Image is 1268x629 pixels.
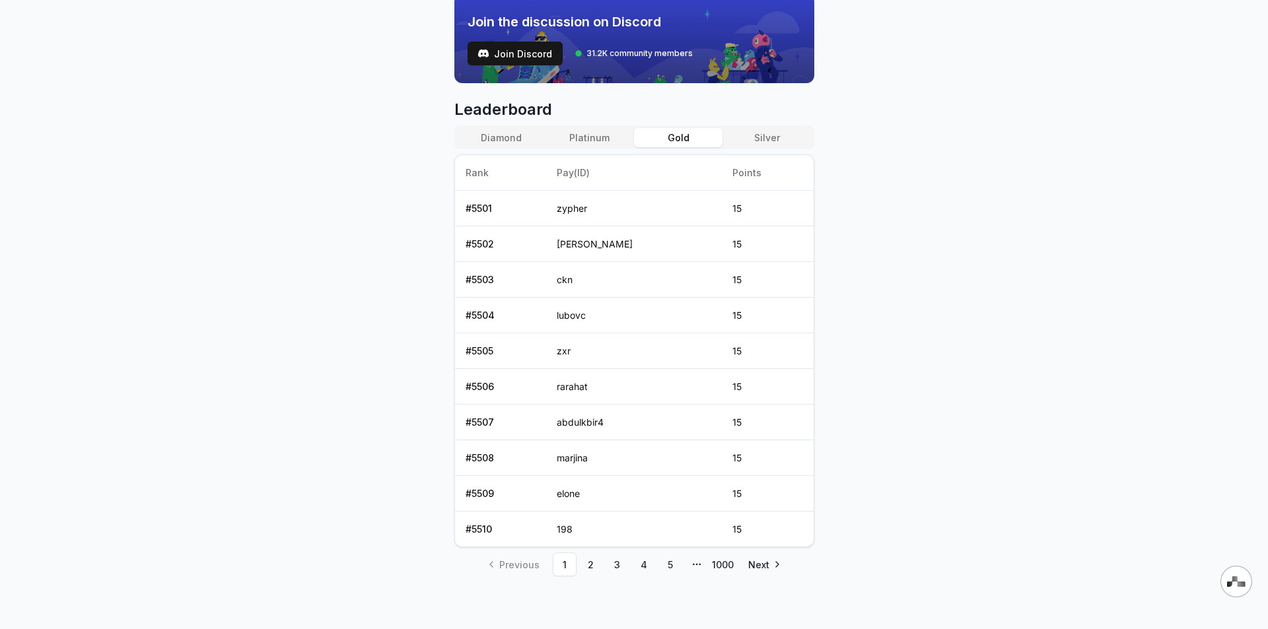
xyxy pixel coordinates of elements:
td: # 5504 [455,298,546,333]
img: test [478,48,489,59]
td: # 5503 [455,262,546,298]
a: 2 [579,552,603,576]
span: 31.2K community members [586,48,693,59]
td: 15 [722,333,813,369]
td: rarahat [546,369,722,405]
th: Points [722,155,813,191]
th: Pay(ID) [546,155,722,191]
button: Join Discord [468,42,563,65]
td: [PERSON_NAME] [546,226,722,262]
a: 1 [553,552,577,576]
td: # 5502 [455,226,546,262]
span: Join the discussion on Discord [468,13,693,31]
button: Platinum [546,128,634,147]
nav: pagination [454,552,814,576]
a: 4 [632,552,656,576]
td: zypher [546,191,722,226]
td: 15 [722,440,813,476]
img: svg+xml,%3Csvg%20xmlns%3D%22http%3A%2F%2Fwww.w3.org%2F2000%2Fsvg%22%20width%3D%2228%22%20height%3... [1227,576,1246,587]
td: 15 [722,262,813,298]
button: Diamond [457,128,546,147]
td: zxr [546,333,722,369]
a: 5 [658,552,682,576]
td: # 5506 [455,369,546,405]
span: Join Discord [494,47,552,61]
td: elone [546,476,722,512]
td: # 5508 [455,440,546,476]
a: 1000 [711,552,735,576]
td: abdulkbir4 [546,405,722,440]
td: # 5501 [455,191,546,226]
button: Gold [634,128,722,147]
td: 15 [722,298,813,333]
td: lubovc [546,298,722,333]
td: 15 [722,226,813,262]
span: Next [748,558,769,572]
td: # 5507 [455,405,546,440]
button: Silver [722,128,811,147]
td: 15 [722,405,813,440]
td: 15 [722,512,813,547]
td: 15 [722,191,813,226]
td: 198 [546,512,722,547]
td: # 5510 [455,512,546,547]
td: marjina [546,440,722,476]
td: ckn [546,262,722,298]
td: # 5509 [455,476,546,512]
td: 15 [722,476,813,512]
th: Rank [455,155,546,191]
a: testJoin Discord [468,42,563,65]
a: 3 [606,552,629,576]
a: Go to next page [738,552,789,576]
td: # 5505 [455,333,546,369]
td: 15 [722,369,813,405]
span: Leaderboard [454,99,814,120]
